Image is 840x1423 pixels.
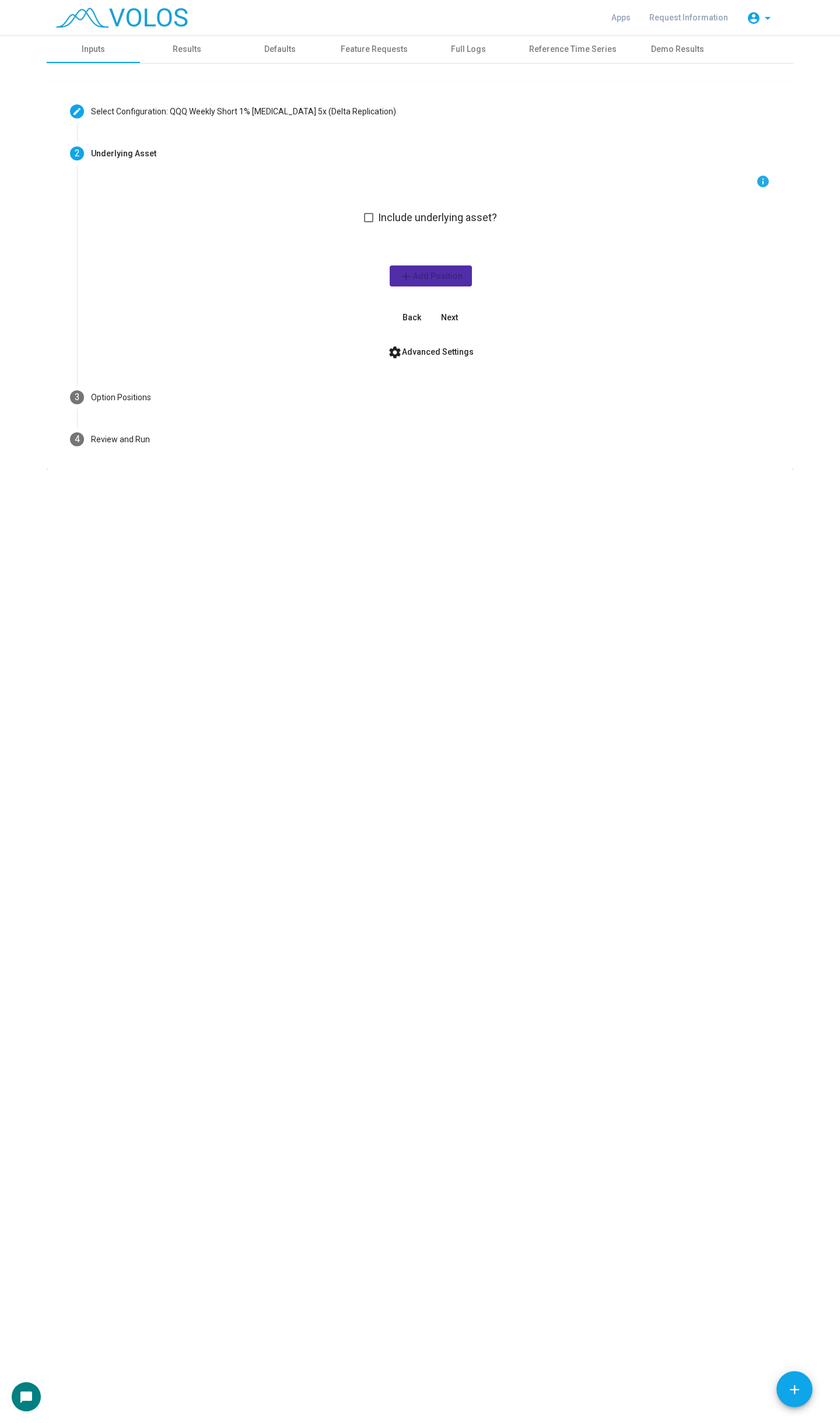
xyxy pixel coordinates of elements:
[75,148,80,159] span: 2
[529,43,617,55] div: Reference Time Series
[747,11,761,25] mat-icon: account_circle
[399,270,413,284] mat-icon: add
[402,313,421,322] span: Back
[72,107,82,116] mat-icon: create
[651,43,704,55] div: Demo Results
[173,43,201,55] div: Results
[388,345,402,359] mat-icon: settings
[787,1382,802,1397] mat-icon: add
[776,1371,813,1407] button: Add icon
[640,7,737,28] a: Request Information
[611,13,631,22] span: Apps
[341,43,408,55] div: Feature Requests
[378,211,497,225] span: Include underlying asset?
[19,1390,33,1404] mat-icon: chat_bubble
[761,11,775,25] mat-icon: arrow_drop_down
[91,148,156,160] div: Underlying Asset
[399,271,463,281] span: Add Position
[91,391,151,404] div: Option Positions
[82,43,105,55] div: Inputs
[451,43,486,55] div: Full Logs
[75,433,80,445] span: 4
[379,341,483,362] button: Advanced Settings
[602,7,640,28] a: Apps
[91,433,150,446] div: Review and Run
[756,174,770,188] mat-icon: info
[388,347,474,356] span: Advanced Settings
[393,307,430,328] button: Back
[390,265,472,286] button: Add Position
[649,13,728,22] span: Request Information
[441,313,458,322] span: Next
[430,307,468,328] button: Next
[264,43,296,55] div: Defaults
[91,106,396,118] div: Select Configuration: QQQ Weekly Short 1% [MEDICAL_DATA] 5x (Delta Replication)
[75,391,80,403] span: 3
